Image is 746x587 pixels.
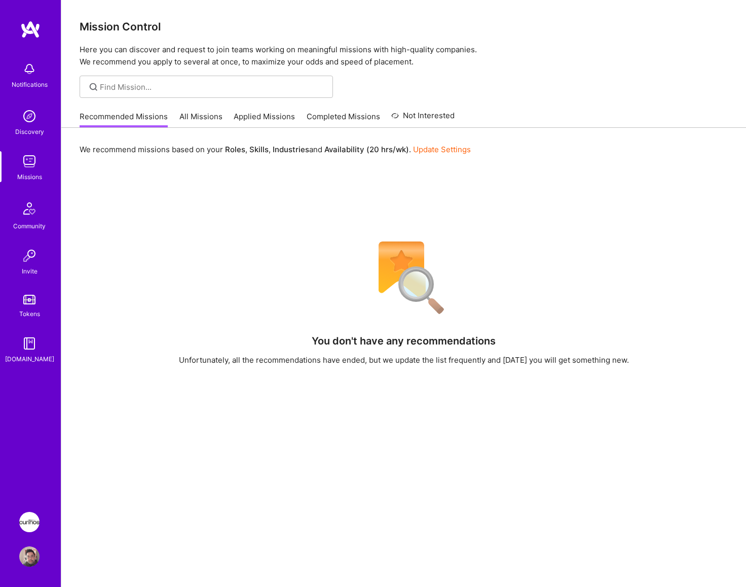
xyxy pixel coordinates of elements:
[361,235,447,321] img: No Results
[15,126,44,137] div: Discovery
[179,355,629,365] div: Unfortunately, all the recommendations have ended, but we update the list frequently and [DATE] y...
[17,196,42,221] img: Community
[88,81,99,93] i: icon SearchGrey
[20,20,41,39] img: logo
[19,246,40,266] img: Invite
[312,335,496,347] h4: You don't have any recommendations
[249,145,269,154] b: Skills
[19,151,40,171] img: teamwork
[13,221,46,231] div: Community
[19,333,40,354] img: guide book
[413,145,471,154] a: Update Settings
[179,111,222,128] a: All Missions
[80,111,168,128] a: Recommended Missions
[19,546,40,567] img: User Avatar
[100,82,325,92] input: Find Mission...
[5,354,54,364] div: [DOMAIN_NAME]
[12,79,48,90] div: Notifications
[17,546,42,567] a: User Avatar
[273,145,309,154] b: Industries
[391,110,455,128] a: Not Interested
[324,145,409,154] b: Availability (20 hrs/wk)
[17,171,42,182] div: Missions
[307,111,380,128] a: Completed Missions
[225,145,245,154] b: Roles
[19,308,40,319] div: Tokens
[234,111,295,128] a: Applied Missions
[19,59,40,79] img: bell
[80,44,728,68] p: Here you can discover and request to join teams working on meaningful missions with high-quality ...
[80,144,471,155] p: We recommend missions based on your , , and .
[22,266,38,277] div: Invite
[19,106,40,126] img: discovery
[23,295,35,304] img: tokens
[80,20,728,33] h3: Mission Control
[17,512,42,532] a: Curinos: Transforming Data Delivery in Financial Services
[19,512,40,532] img: Curinos: Transforming Data Delivery in Financial Services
